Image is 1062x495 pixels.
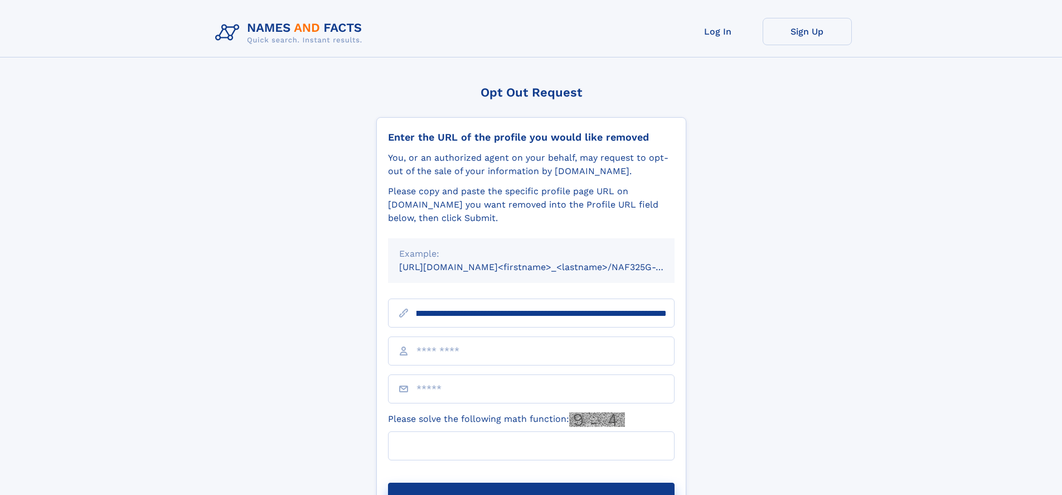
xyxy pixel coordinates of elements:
[376,85,686,99] div: Opt Out Request
[388,131,675,143] div: Enter the URL of the profile you would like removed
[388,412,625,427] label: Please solve the following math function:
[388,151,675,178] div: You, or an authorized agent on your behalf, may request to opt-out of the sale of your informatio...
[388,185,675,225] div: Please copy and paste the specific profile page URL on [DOMAIN_NAME] you want removed into the Pr...
[763,18,852,45] a: Sign Up
[399,247,663,261] div: Example:
[211,18,371,48] img: Logo Names and Facts
[673,18,763,45] a: Log In
[399,262,696,272] small: [URL][DOMAIN_NAME]<firstname>_<lastname>/NAF325G-xxxxxxxx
